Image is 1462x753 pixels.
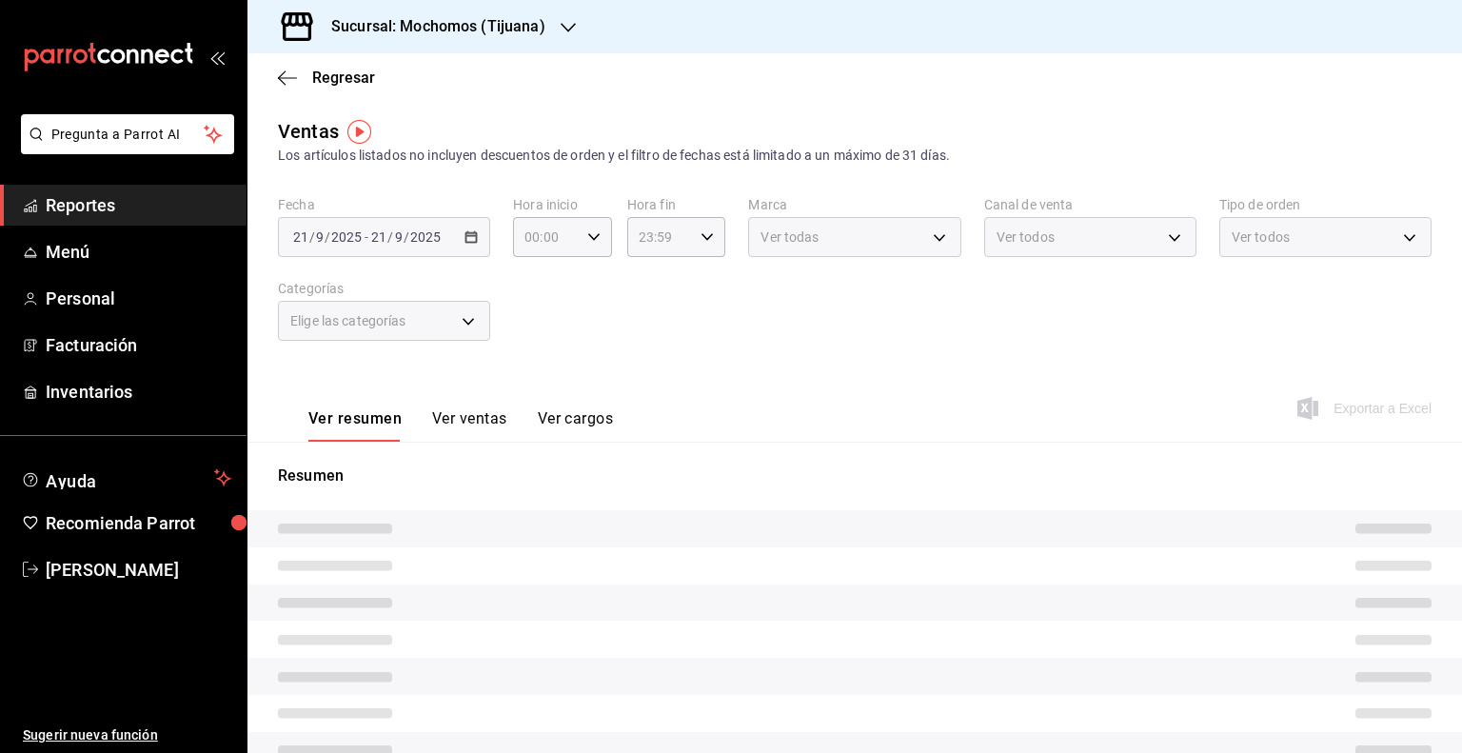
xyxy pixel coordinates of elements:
[312,69,375,87] span: Regresar
[538,409,614,442] button: Ver cargos
[278,198,490,211] label: Fecha
[404,229,409,245] span: /
[394,229,404,245] input: --
[365,229,368,245] span: -
[308,409,613,442] div: navigation tabs
[46,332,231,358] span: Facturación
[46,379,231,405] span: Inventarios
[278,465,1432,487] p: Resumen
[23,725,231,745] span: Sugerir nueva función
[278,117,339,146] div: Ventas
[1219,198,1432,211] label: Tipo de orden
[308,409,402,442] button: Ver resumen
[51,125,205,145] span: Pregunta a Parrot AI
[325,229,330,245] span: /
[290,311,406,330] span: Elige las categorías
[46,557,231,583] span: [PERSON_NAME]
[315,229,325,245] input: --
[316,15,545,38] h3: Sucursal: Mochomos (Tijuana)
[309,229,315,245] span: /
[278,69,375,87] button: Regresar
[209,50,225,65] button: open_drawer_menu
[46,239,231,265] span: Menú
[13,138,234,158] a: Pregunta a Parrot AI
[997,228,1055,247] span: Ver todos
[387,229,393,245] span: /
[292,229,309,245] input: --
[748,198,960,211] label: Marca
[627,198,726,211] label: Hora fin
[46,192,231,218] span: Reportes
[46,286,231,311] span: Personal
[984,198,1196,211] label: Canal de venta
[432,409,507,442] button: Ver ventas
[370,229,387,245] input: --
[46,510,231,536] span: Recomienda Parrot
[278,146,1432,166] div: Los artículos listados no incluyen descuentos de orden y el filtro de fechas está limitado a un m...
[761,228,819,247] span: Ver todas
[330,229,363,245] input: ----
[278,282,490,295] label: Categorías
[409,229,442,245] input: ----
[46,466,207,489] span: Ayuda
[1232,228,1290,247] span: Ver todos
[347,120,371,144] img: Tooltip marker
[513,198,612,211] label: Hora inicio
[21,114,234,154] button: Pregunta a Parrot AI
